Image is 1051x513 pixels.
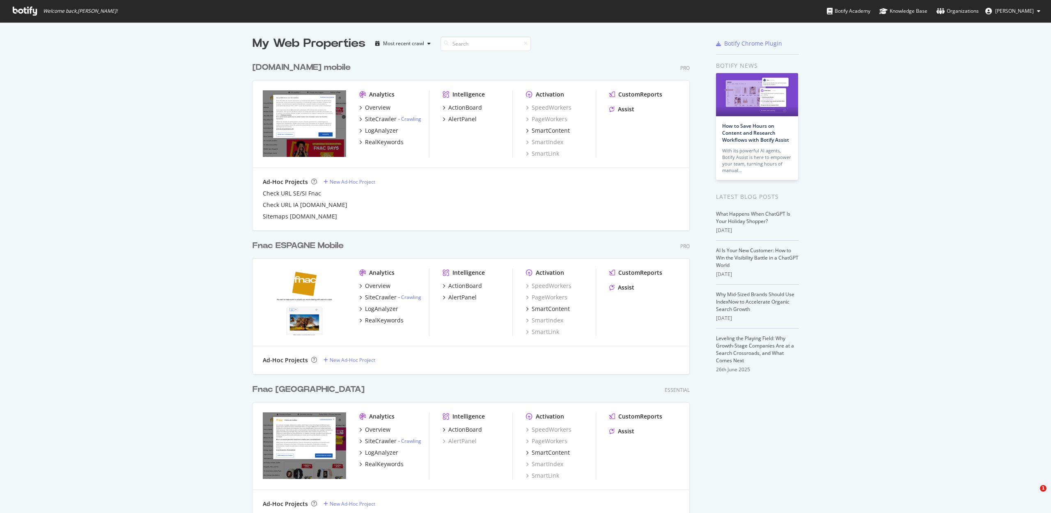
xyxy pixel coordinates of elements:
a: SiteCrawler- Crawling [359,437,421,445]
div: SmartIndex [526,316,563,324]
img: www.fnac.com/ [263,90,346,157]
a: Fnac ESPAGNE Mobile [252,240,347,252]
div: SpeedWorkers [526,282,571,290]
div: ActionBoard [448,282,482,290]
a: Sitemaps [DOMAIN_NAME] [263,212,337,221]
div: Botify Chrome Plugin [724,39,782,48]
a: Overview [359,282,390,290]
a: ActionBoard [443,104,482,112]
a: AlertPanel [443,293,477,301]
a: Assist [609,283,634,292]
div: CustomReports [618,269,662,277]
div: Latest Blog Posts [716,192,799,201]
div: Knowledge Base [879,7,927,15]
a: Check URL IA [DOMAIN_NAME] [263,201,347,209]
a: RealKeywords [359,138,404,146]
div: Ad-Hoc Projects [263,356,308,364]
div: SiteCrawler [365,437,397,445]
div: ActionBoard [448,104,482,112]
a: SmartContent [526,449,570,457]
a: SmartContent [526,127,570,135]
a: Overview [359,104,390,112]
div: Intelligence [452,412,485,421]
div: Assist [618,283,634,292]
span: Welcome back, [PERSON_NAME] ! [43,8,117,14]
a: SiteCrawler- Crawling [359,293,421,301]
div: Fnac [GEOGRAPHIC_DATA] [252,384,365,396]
a: SmartLink [526,150,559,158]
div: Analytics [369,269,395,277]
a: Assist [609,105,634,113]
div: With its powerful AI agents, Botify Assist is here to empower your team, turning hours of manual… [722,147,792,174]
a: CustomReports [609,269,662,277]
div: New Ad-Hoc Project [330,178,375,185]
div: [DATE] [716,227,799,234]
a: New Ad-Hoc Project [324,357,375,363]
a: SmartIndex [526,138,563,146]
a: Fnac [GEOGRAPHIC_DATA] [252,384,368,396]
div: SmartContent [532,305,570,313]
div: - [398,437,421,444]
a: [DOMAIN_NAME] mobile [252,62,354,74]
img: How to Save Hours on Content and Research Workflows with Botify Assist [716,73,798,116]
a: What Happens When ChatGPT Is Your Holiday Shopper? [716,210,790,225]
div: Activation [536,90,564,99]
div: New Ad-Hoc Project [330,357,375,363]
div: Most recent crawl [383,41,424,46]
a: Crawling [401,437,421,444]
a: SmartLink [526,328,559,336]
div: [DATE] [716,271,799,278]
a: ActionBoard [443,282,482,290]
div: PageWorkers [526,437,567,445]
a: PageWorkers [526,293,567,301]
div: LogAnalyzer [365,305,398,313]
a: SpeedWorkers [526,426,571,434]
a: Why Mid-Sized Brands Should Use IndexNow to Accelerate Organic Search Growth [716,291,794,313]
img: www.fnac.pt [263,412,346,479]
a: PageWorkers [526,115,567,123]
div: [DATE] [716,315,799,322]
div: Analytics [369,90,395,99]
a: AlertPanel [443,115,477,123]
div: SiteCrawler [365,293,397,301]
div: New Ad-Hoc Project [330,500,375,507]
a: RealKeywords [359,316,404,324]
a: Crawling [401,294,421,301]
a: Overview [359,426,390,434]
a: Leveling the Playing Field: Why Growth-Stage Companies Are at a Search Crossroads, and What Comes... [716,335,794,364]
input: Search [441,37,531,51]
div: RealKeywords [365,316,404,324]
iframe: Intercom live chat [1023,485,1043,505]
img: fnac.es [263,269,346,335]
div: AlertPanel [448,115,477,123]
div: SiteCrawler [365,115,397,123]
div: Pro [680,64,690,71]
div: ActionBoard [448,426,482,434]
span: 1 [1040,485,1046,492]
div: RealKeywords [365,138,404,146]
a: How to Save Hours on Content and Research Workflows with Botify Assist [722,122,789,143]
div: LogAnalyzer [365,127,398,135]
a: LogAnalyzer [359,449,398,457]
a: CustomReports [609,90,662,99]
div: Overview [365,104,390,112]
a: SpeedWorkers [526,104,571,112]
a: AlertPanel [443,437,477,445]
div: - [398,115,421,122]
div: Overview [365,282,390,290]
div: Ad-Hoc Projects [263,500,308,508]
a: Check URL SE/SI Fnac [263,189,321,198]
a: SmartIndex [526,460,563,468]
a: LogAnalyzer [359,127,398,135]
div: Analytics [369,412,395,421]
div: Assist [618,427,634,435]
a: CustomReports [609,412,662,421]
